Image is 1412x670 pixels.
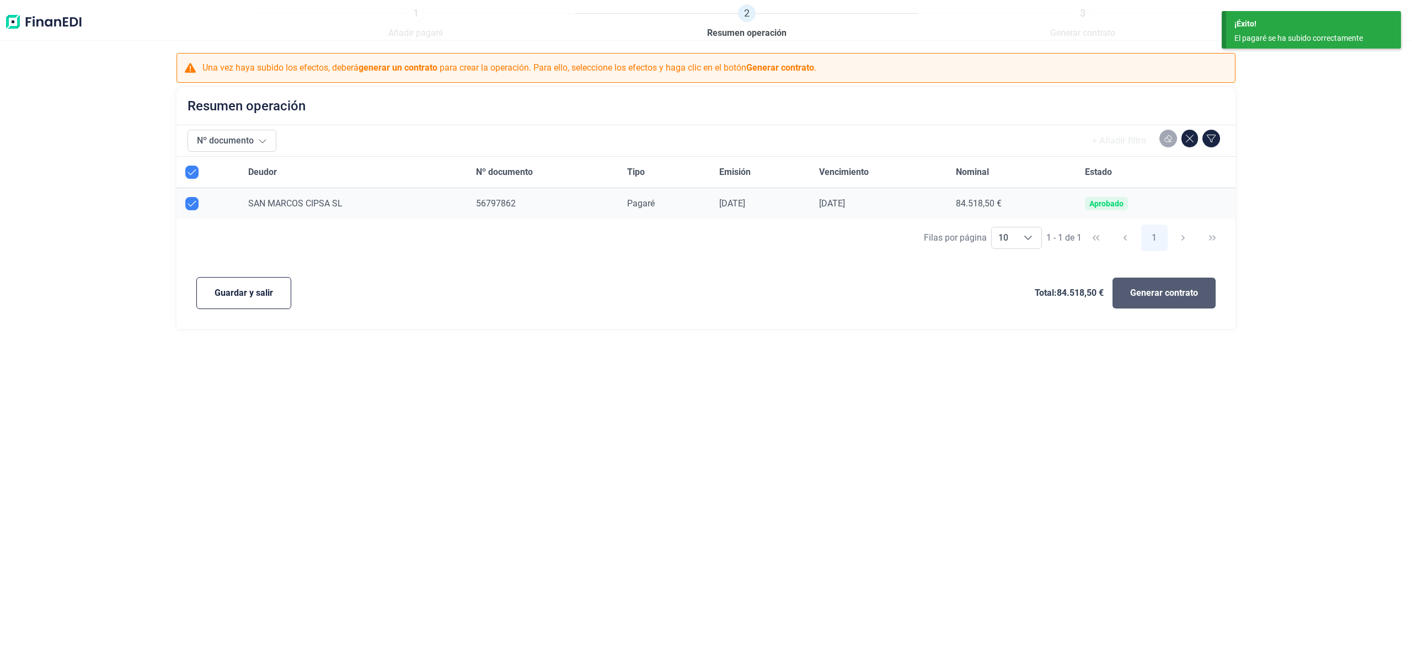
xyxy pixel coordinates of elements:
[956,166,989,179] span: Nominal
[188,98,306,114] h2: Resumen operación
[215,286,273,300] span: Guardar y salir
[819,166,869,179] span: Vencimiento
[1234,18,1393,30] div: ¡Éxito!
[1170,225,1196,251] button: Next Page
[819,198,938,209] div: [DATE]
[1035,286,1104,300] span: Total: 84.518,50 €
[185,166,199,179] div: All items selected
[956,198,1067,209] div: 84.518,50 €
[738,4,756,22] span: 2
[202,61,816,75] p: Una vez haya subido los efectos, deberá para crear la operación. Para ello, seleccione los efecto...
[1199,225,1226,251] button: Last Page
[1015,227,1041,248] div: Choose
[746,62,814,73] b: Generar contrato
[1085,166,1112,179] span: Estado
[476,198,516,209] span: 56797862
[1130,286,1198,300] span: Generar contrato
[627,166,645,179] span: Tipo
[924,231,987,244] div: Filas por página
[719,198,801,209] div: [DATE]
[1089,199,1124,208] div: Aprobado
[1113,278,1216,309] button: Generar contrato
[1141,225,1168,251] button: Page 1
[1083,225,1109,251] button: First Page
[1112,225,1138,251] button: Previous Page
[476,166,533,179] span: Nº documento
[1234,33,1384,44] div: El pagaré se ha subido correctamente
[4,4,83,40] img: Logo de aplicación
[627,198,655,209] span: Pagaré
[719,166,751,179] span: Emisión
[196,277,291,309] button: Guardar y salir
[707,4,787,40] a: 2Resumen operación
[1046,233,1082,242] span: 1 - 1 de 1
[248,198,343,209] span: SAN MARCOS CIPSA SL
[992,227,1015,248] span: 10
[188,130,276,152] button: Nº documento
[359,62,437,73] b: generar un contrato
[248,166,277,179] span: Deudor
[185,197,199,210] div: Row Unselected null
[707,26,787,40] span: Resumen operación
